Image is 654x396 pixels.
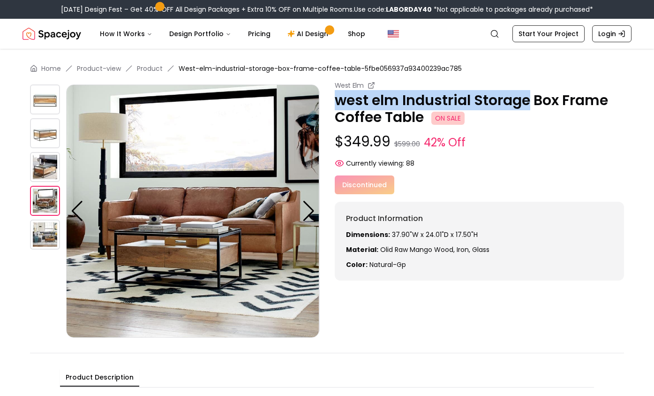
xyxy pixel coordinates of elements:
small: 42% Off [424,134,466,151]
b: LABORDAY40 [386,5,432,14]
h6: Product Information [346,213,613,224]
a: Login [592,25,631,42]
span: 88 [406,159,414,168]
p: west elm Industrial Storage Box Frame Coffee Table [335,92,624,126]
img: https://storage.googleapis.com/spacejoy-main/assets/5fbe056937a93400239ac785/product_3_0c3hbn73hb507 [30,186,60,216]
img: https://storage.googleapis.com/spacejoy-main/assets/5fbe056937a93400239ac785/product_1_g37alfk8540f [30,118,60,148]
a: AI Design [280,24,338,43]
a: Home [41,64,61,73]
span: olid raw mango wood, Iron, glass [380,245,489,254]
img: https://storage.googleapis.com/spacejoy-main/assets/5fbe056937a93400239ac785/product_4_4oh30km4opg8 [30,220,60,250]
a: Pricing [241,24,278,43]
strong: Dimensions: [346,230,390,239]
img: https://storage.googleapis.com/spacejoy-main/assets/5fbe056937a93400239ac785/product_4_4oh30km4opg8 [319,84,572,338]
nav: Main [92,24,373,43]
span: ON SALE [431,112,465,125]
img: https://storage.googleapis.com/spacejoy-main/assets/5fbe056937a93400239ac785/product_3_0c3hbn73hb507 [66,84,319,338]
p: $349.99 [335,133,624,151]
a: Spacejoy [23,24,81,43]
button: Product Description [60,369,139,387]
a: Product [137,64,163,73]
div: [DATE] Design Fest – Get 40% OFF All Design Packages + Extra 10% OFF on Multiple Rooms. [61,5,593,14]
button: Design Portfolio [162,24,239,43]
img: Spacejoy Logo [23,24,81,43]
span: West-elm-industrial-storage-box-frame-coffee-table-5fbe056937a93400239ac785 [179,64,462,73]
a: Product-view [77,64,121,73]
small: West Elm [335,81,364,90]
button: How It Works [92,24,160,43]
a: Shop [340,24,373,43]
img: https://storage.googleapis.com/spacejoy-main/assets/5fbe056937a93400239ac785/product_2_n4ek1ijgbbo6 [30,152,60,182]
small: $599.00 [394,139,420,149]
span: *Not applicable to packages already purchased* [432,5,593,14]
strong: Color: [346,260,368,269]
img: https://storage.googleapis.com/spacejoy-main/assets/5fbe056937a93400239ac785/product_0_mj6072nc593f [30,84,60,114]
strong: Material: [346,245,378,254]
a: Start Your Project [512,25,585,42]
nav: breadcrumb [30,64,624,73]
nav: Global [23,19,631,49]
img: United States [388,28,399,39]
p: 37.90"W x 24.01"D x 17.50"H [346,230,613,239]
span: Currently viewing: [346,159,404,168]
span: natural-gp [369,260,406,269]
span: Use code: [354,5,432,14]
